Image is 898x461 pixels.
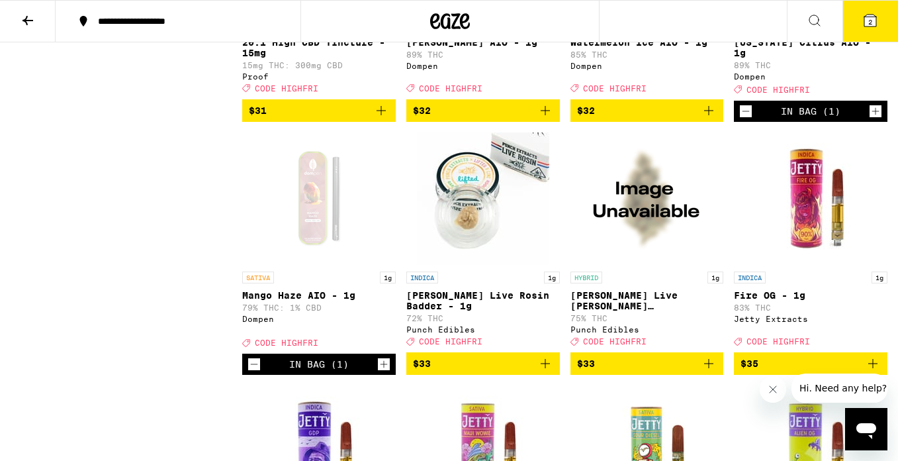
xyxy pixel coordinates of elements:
span: 2 [868,18,872,26]
button: Add to bag [734,352,887,375]
img: Jetty Extracts - Fire OG - 1g [744,132,877,265]
p: SATIVA [242,272,274,283]
p: INDICA [734,272,766,283]
p: 1g [380,272,396,283]
img: Punch Edibles - Dulce De Sherbert Live Rosin Badder - 1g [580,132,713,265]
p: 85% THC [570,50,724,59]
button: 2 [842,1,898,42]
p: 75% THC [570,314,724,323]
p: 72% THC [406,314,560,323]
p: 89% THC [734,61,887,70]
iframe: Button to launch messaging window [845,408,887,450]
button: Add to bag [406,99,560,122]
p: [PERSON_NAME] Live [PERSON_NAME] [PERSON_NAME] - 1g [570,290,724,311]
p: [PERSON_NAME] Live Rosin Badder - 1g [406,290,560,311]
span: CODE HIGHFRI [583,337,647,346]
button: Decrement [739,105,752,118]
div: In Bag (1) [781,106,840,117]
a: Open page for Dulce De Sherbert Live Rosin Badder - 1g from Punch Edibles [570,132,724,352]
div: Dompen [734,72,887,81]
span: CODE HIGHFRI [255,84,318,93]
p: INDICA [406,272,438,283]
span: CODE HIGHFRI [746,337,810,346]
button: Add to bag [242,99,396,122]
p: 20:1 High CBD Tincture - 15mg [242,37,396,58]
p: 15mg THC: 300mg CBD [242,61,396,70]
p: HYBRID [570,272,602,283]
p: 79% THC: 1% CBD [242,303,396,312]
span: CODE HIGHFRI [419,337,482,346]
button: Increment [377,358,390,371]
p: 1g [544,272,560,283]
div: Dompen [406,62,560,70]
span: CODE HIGHFRI [419,84,482,93]
div: Jetty Extracts [734,315,887,323]
a: Open page for Mango Haze AIO - 1g from Dompen [242,132,396,354]
div: Dompen [570,62,724,70]
span: CODE HIGHFRI [255,338,318,347]
span: CODE HIGHFRI [583,84,647,93]
p: 1g [707,272,723,283]
span: $32 [413,105,431,116]
button: Decrement [247,358,261,371]
p: 83% THC [734,303,887,312]
p: [US_STATE] Citrus AIO - 1g [734,37,887,58]
img: Punch Edibles - Garlic Papaya Live Rosin Badder - 1g [417,132,549,265]
div: Dompen [242,315,396,323]
div: Punch Edibles [406,325,560,334]
span: $35 [741,358,758,369]
button: Add to bag [406,352,560,375]
span: $33 [577,358,595,369]
span: $32 [577,105,595,116]
div: Punch Edibles [570,325,724,334]
p: 89% THC [406,50,560,59]
span: CODE HIGHFRI [746,85,810,94]
span: $33 [413,358,431,369]
iframe: Message from company [791,374,887,403]
button: Increment [869,105,882,118]
div: In Bag (1) [289,359,349,370]
button: Add to bag [570,99,724,122]
span: $31 [249,105,267,116]
a: Open page for Fire OG - 1g from Jetty Extracts [734,132,887,352]
p: 1g [872,272,887,283]
iframe: Close message [760,376,786,403]
p: Mango Haze AIO - 1g [242,290,396,301]
button: Add to bag [570,352,724,375]
p: Fire OG - 1g [734,290,887,301]
div: Proof [242,72,396,81]
a: Open page for Garlic Papaya Live Rosin Badder - 1g from Punch Edibles [406,132,560,352]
